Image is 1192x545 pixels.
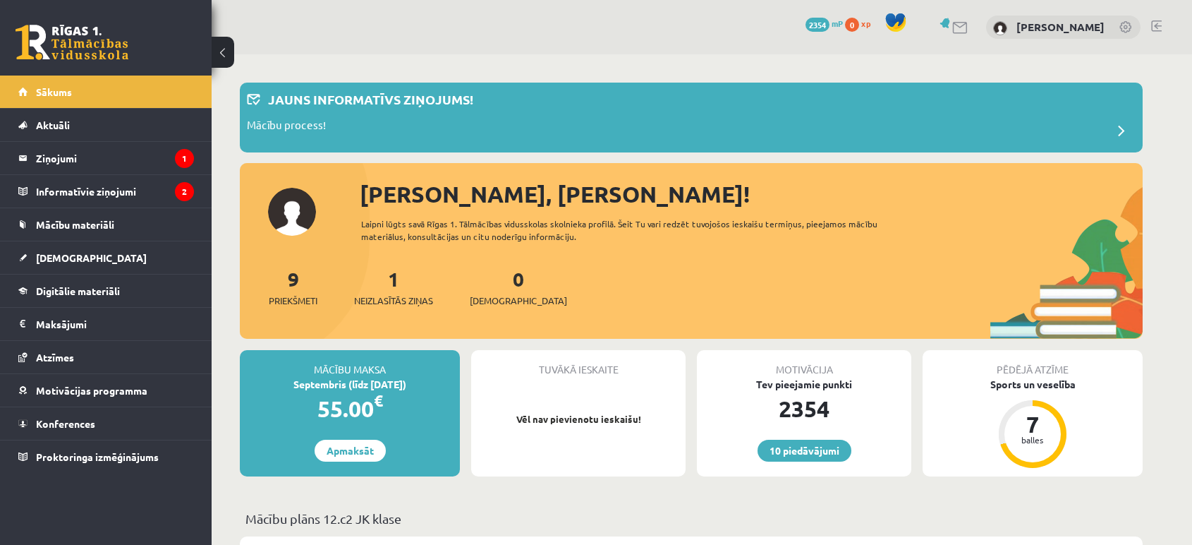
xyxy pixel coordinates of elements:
span: Digitālie materiāli [36,285,120,297]
legend: Ziņojumi [36,142,194,174]
p: Vēl nav pievienotu ieskaišu! [478,412,679,426]
span: Proktoringa izmēģinājums [36,450,159,463]
span: 2354 [805,18,829,32]
i: 1 [175,149,194,168]
div: 2354 [697,392,911,426]
a: Konferences [18,407,194,440]
span: Motivācijas programma [36,384,147,397]
a: Apmaksāt [315,440,386,462]
a: Ziņojumi1 [18,142,194,174]
a: 2354 mP [805,18,843,29]
a: 0 xp [845,18,877,29]
div: Sports un veselība [923,377,1143,392]
div: 55.00 [240,392,460,426]
p: Jauns informatīvs ziņojums! [268,90,473,109]
div: Mācību maksa [240,350,460,377]
a: [DEMOGRAPHIC_DATA] [18,241,194,274]
a: Proktoringa izmēģinājums [18,441,194,473]
a: Digitālie materiāli [18,275,194,307]
div: 7 [1011,413,1054,436]
a: [PERSON_NAME] [1016,20,1105,34]
a: Sākums [18,76,194,108]
p: Mācību process! [247,117,326,137]
a: 1Neizlasītās ziņas [354,266,433,308]
a: Aktuāli [18,109,194,141]
span: € [374,390,383,411]
a: Maksājumi [18,308,194,340]
legend: Maksājumi [36,308,194,340]
span: Sākums [36,85,72,98]
span: 0 [845,18,859,32]
div: [PERSON_NAME], [PERSON_NAME]! [360,177,1143,211]
p: Mācību plāns 12.c2 JK klase [245,509,1137,528]
a: Atzīmes [18,341,194,373]
span: [DEMOGRAPHIC_DATA] [470,294,567,308]
a: 0[DEMOGRAPHIC_DATA] [470,266,567,308]
span: Konferences [36,417,95,430]
span: Mācību materiāli [36,218,114,231]
span: [DEMOGRAPHIC_DATA] [36,251,147,264]
div: Motivācija [697,350,911,377]
span: Neizlasītās ziņas [354,294,433,308]
legend: Informatīvie ziņojumi [36,175,194,208]
span: Atzīmes [36,351,74,364]
span: xp [861,18,870,29]
div: Tev pieejamie punkti [697,377,911,392]
a: Jauns informatīvs ziņojums! Mācību process! [247,90,1136,145]
a: Informatīvie ziņojumi2 [18,175,194,208]
i: 2 [175,182,194,201]
a: Sports un veselība 7 balles [923,377,1143,470]
a: Motivācijas programma [18,374,194,407]
a: Rīgas 1. Tālmācības vidusskola [16,25,128,60]
span: Aktuāli [36,119,70,131]
div: balles [1011,436,1054,444]
a: Mācību materiāli [18,208,194,241]
div: Tuvākā ieskaite [471,350,686,377]
div: Septembris (līdz [DATE]) [240,377,460,392]
div: Laipni lūgts savā Rīgas 1. Tālmācības vidusskolas skolnieka profilā. Šeit Tu vari redzēt tuvojošo... [361,217,903,243]
a: 10 piedāvājumi [758,440,851,462]
div: Pēdējā atzīme [923,350,1143,377]
span: Priekšmeti [269,294,317,308]
span: mP [832,18,843,29]
a: 9Priekšmeti [269,266,317,308]
img: Jekaterina Zeļeņina [993,21,1007,35]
